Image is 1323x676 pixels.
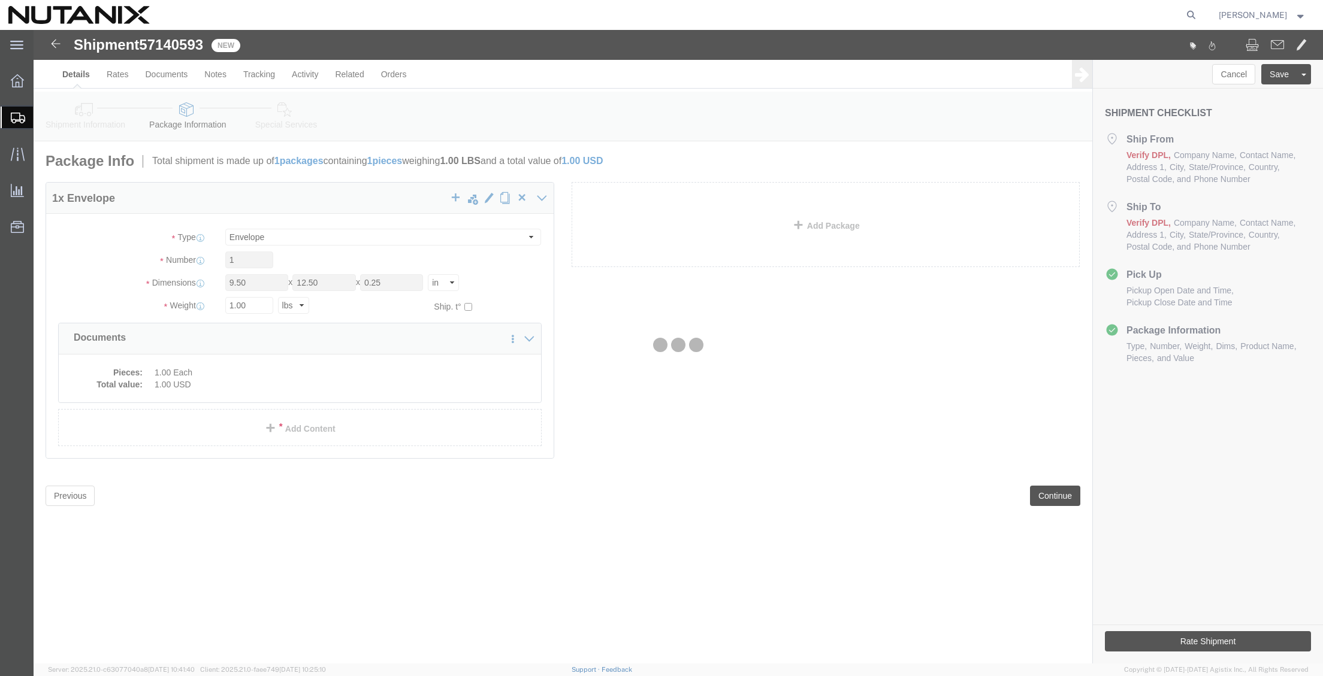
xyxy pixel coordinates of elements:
[1218,8,1307,22] button: [PERSON_NAME]
[200,666,326,673] span: Client: 2025.21.0-faee749
[1124,665,1309,675] span: Copyright © [DATE]-[DATE] Agistix Inc., All Rights Reserved
[8,6,150,24] img: logo
[602,666,632,673] a: Feedback
[48,666,195,673] span: Server: 2025.21.0-c63077040a8
[148,666,195,673] span: [DATE] 10:41:40
[572,666,602,673] a: Support
[279,666,326,673] span: [DATE] 10:25:10
[1219,8,1287,22] span: Stephanie Guadron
